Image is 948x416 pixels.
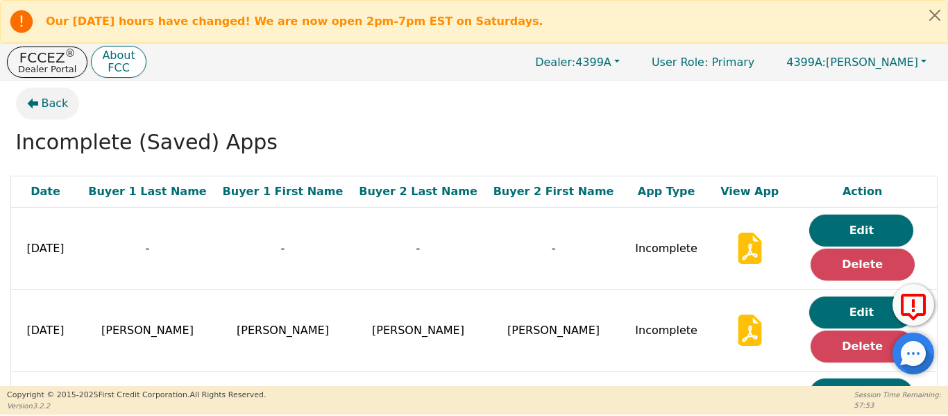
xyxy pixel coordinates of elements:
[354,183,482,200] div: Buyer 2 Last Name
[922,1,947,29] button: Close alert
[535,56,575,69] span: Dealer:
[102,63,135,74] p: FCC
[189,390,266,399] span: All Rights Reserved.
[811,331,915,363] button: Delete
[772,51,941,73] button: 4399A:[PERSON_NAME]
[101,324,194,337] span: [PERSON_NAME]
[91,46,146,78] button: AboutFCC
[219,183,347,200] div: Buyer 1 First Name
[715,183,784,200] div: View App
[786,56,918,69] span: [PERSON_NAME]
[625,183,708,200] div: App Type
[638,49,768,76] a: User Role: Primary
[16,88,80,119] button: Back
[809,215,913,247] button: Edit
[638,49,768,76] p: Primary
[7,390,266,401] p: Copyright © 2015- 2025 First Credit Corporation.
[372,324,464,337] span: [PERSON_NAME]
[146,242,150,255] span: -
[46,15,543,28] b: Our [DATE] hours have changed! We are now open 2pm-7pm EST on Saturdays.
[535,56,611,69] span: 4399A
[786,56,826,69] span: 4399A:
[652,56,708,69] span: User Role :
[18,65,76,74] p: Dealer Portal
[7,47,87,78] button: FCCEZ®Dealer Portal
[854,390,941,400] p: Session Time Remaining:
[7,401,266,411] p: Version 3.2.2
[635,242,697,255] span: Incomplete
[15,183,76,200] div: Date
[811,249,915,281] button: Delete
[507,324,600,337] span: [PERSON_NAME]
[809,297,913,328] button: Edit
[791,183,933,200] div: Action
[854,400,941,410] p: 57:53
[16,130,933,155] h2: Incomplete (Saved) Apps
[489,183,618,200] div: Buyer 2 First Name
[83,183,212,200] div: Buyer 1 Last Name
[65,47,76,60] sup: ®
[281,242,285,255] span: -
[18,51,76,65] p: FCCEZ
[635,324,697,337] span: Incomplete
[11,290,80,372] td: [DATE]
[552,242,556,255] span: -
[416,242,421,255] span: -
[11,208,80,290] td: [DATE]
[809,378,913,410] button: Edit
[42,95,69,112] span: Back
[237,324,329,337] span: [PERSON_NAME]
[892,284,934,326] button: Report Error to FCC
[102,50,135,61] p: About
[520,51,634,73] button: Dealer:4399A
